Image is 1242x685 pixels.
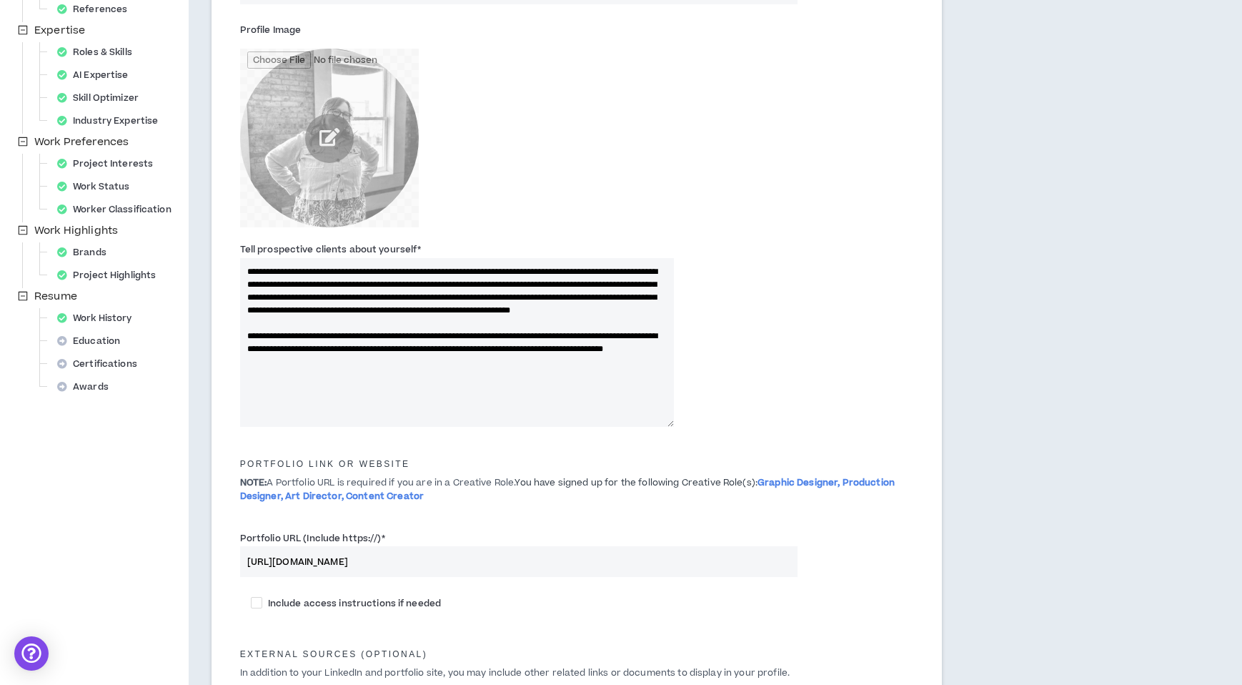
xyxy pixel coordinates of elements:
div: Industry Expertise [51,111,172,131]
span: minus-square [18,291,28,301]
div: Education [51,331,134,351]
p: You have signed up for the following Creative Role(s): [229,476,924,503]
span: Graphic Designer, Production Designer, Art Director, Content Creator [240,476,895,503]
div: Open Intercom Messenger [14,636,49,671]
span: minus-square [18,137,28,147]
span: minus-square [18,25,28,35]
h5: External Sources (optional) [229,649,924,659]
div: Project Highlights [51,265,170,285]
span: NOTE: [240,476,267,489]
div: AI Expertise [51,65,143,85]
div: Roles & Skills [51,42,146,62]
input: Portfolio URL [240,546,798,577]
div: Worker Classification [51,199,186,220]
div: Skill Optimizer [51,88,153,108]
div: Brands [51,242,121,262]
div: Certifications [51,354,151,374]
span: Work Highlights [34,223,118,238]
span: Work Highlights [31,222,121,240]
label: Tell prospective clients about yourself [240,238,422,261]
span: Expertise [31,22,88,39]
span: Work Preferences [34,134,129,149]
h5: Portfolio Link or Website [229,459,924,469]
span: Include access instructions if needed [262,597,447,610]
span: In addition to your LinkedIn and portfolio site, you may include other related links or documents... [240,666,790,679]
div: Awards [51,377,123,397]
label: Profile Image [240,19,302,41]
span: Expertise [34,23,85,38]
span: Resume [34,289,77,304]
div: Work History [51,308,146,328]
span: A Portfolio URL is required if you are in a Creative Role. [240,476,515,489]
div: Work Status [51,177,144,197]
span: minus-square [18,225,28,235]
span: Resume [31,288,80,305]
label: Portfolio URL (Include https://) [240,527,385,550]
div: Project Interests [51,154,167,174]
span: Work Preferences [31,134,131,151]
